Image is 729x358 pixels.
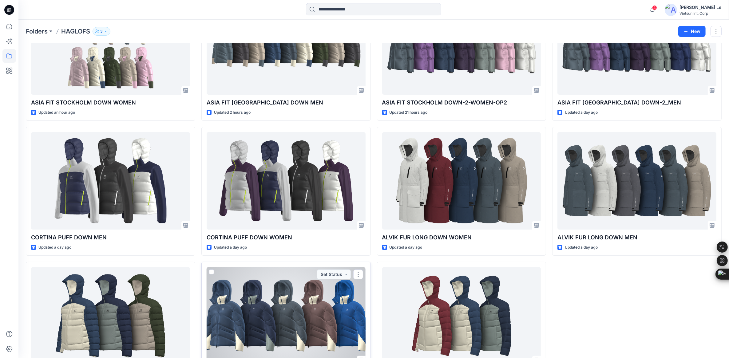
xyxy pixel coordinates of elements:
[38,109,75,116] p: Updated an hour ago
[31,233,190,242] p: CORTINA PUFF DOWN MEN
[382,98,541,107] p: ASIA FIT STOCKHOLM DOWN-2-WOMEN-OP2
[557,233,716,242] p: ALVIK FUR LONG DOWN MEN
[26,27,48,36] a: Folders
[678,26,706,37] button: New
[100,28,103,35] p: 3
[679,11,721,16] div: Vietsun Int. Corp
[93,27,110,36] button: 3
[207,98,366,107] p: ASIA FIT [GEOGRAPHIC_DATA] DOWN MEN
[565,244,598,251] p: Updated a day ago
[390,244,422,251] p: Updated a day ago
[665,4,677,16] img: avatar
[31,132,190,230] a: CORTINA PUFF DOWN MEN
[207,233,366,242] p: CORTINA PUFF DOWN WOMEN
[61,27,90,36] p: HAGLOFS
[214,244,247,251] p: Updated a day ago
[557,132,716,230] a: ALVIK FUR LONG DOWN MEN
[382,132,541,230] a: ALVIK FUR LONG DOWN WOMEN
[214,109,251,116] p: Updated 2 hours ago
[652,5,657,10] span: 4
[557,98,716,107] p: ASIA FIT [GEOGRAPHIC_DATA] DOWN-2_MEN
[382,233,541,242] p: ALVIK FUR LONG DOWN WOMEN
[390,109,428,116] p: Updated 21 hours ago
[31,98,190,107] p: ASIA FIT STOCKHOLM DOWN WOMEN
[207,132,366,230] a: CORTINA PUFF DOWN WOMEN
[38,244,71,251] p: Updated a day ago
[679,4,721,11] div: [PERSON_NAME] Le
[565,109,598,116] p: Updated a day ago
